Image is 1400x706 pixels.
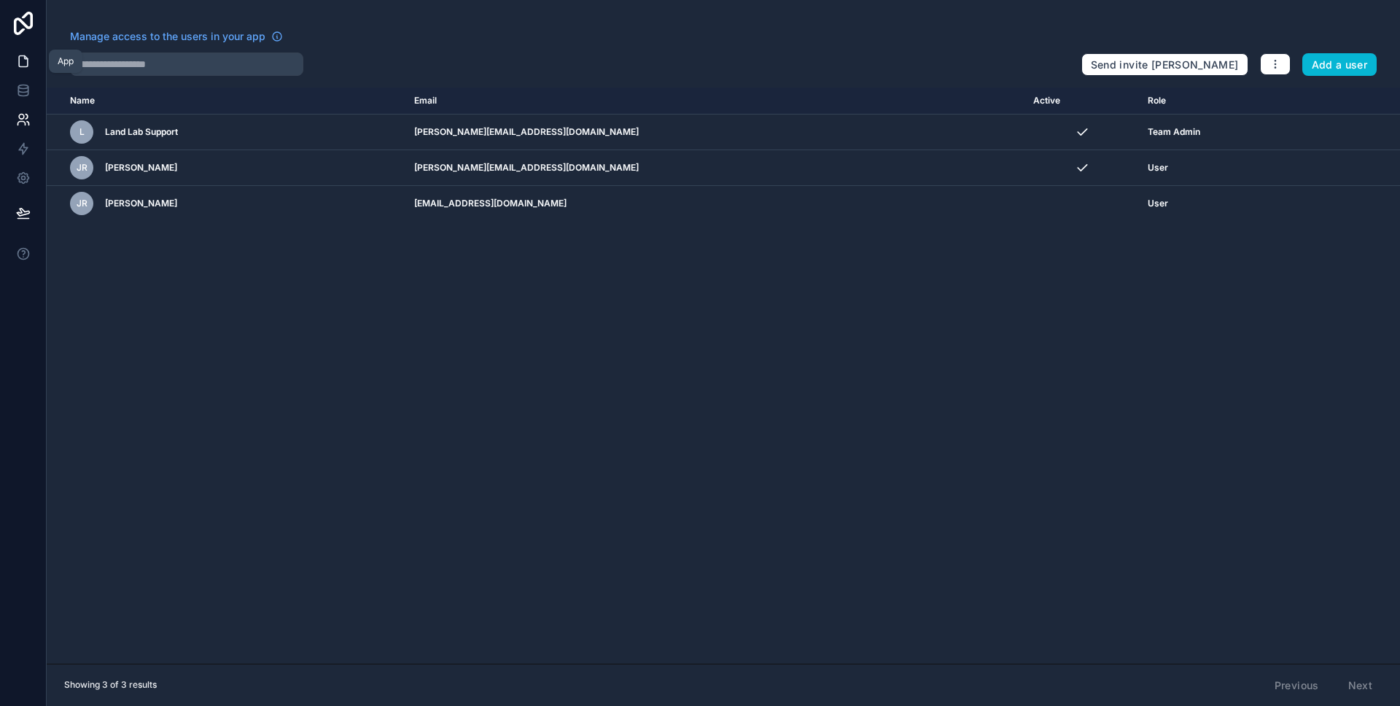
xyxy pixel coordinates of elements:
th: Role [1139,88,1318,115]
button: Send invite [PERSON_NAME] [1081,53,1248,77]
th: Email [405,88,1025,115]
span: Manage access to the users in your app [70,29,265,44]
button: Add a user [1302,53,1377,77]
td: [EMAIL_ADDRESS][DOMAIN_NAME] [405,186,1025,222]
span: [PERSON_NAME] [105,198,177,209]
span: User [1148,198,1168,209]
div: scrollable content [47,88,1400,664]
div: App [58,55,74,67]
th: Name [47,88,405,115]
span: [PERSON_NAME] [105,162,177,174]
span: JR [77,162,87,174]
span: L [79,126,85,138]
span: Team Admin [1148,126,1200,138]
td: [PERSON_NAME][EMAIL_ADDRESS][DOMAIN_NAME] [405,115,1025,150]
td: [PERSON_NAME][EMAIL_ADDRESS][DOMAIN_NAME] [405,150,1025,186]
span: Land Lab Support [105,126,178,138]
th: Active [1024,88,1138,115]
span: JR [77,198,87,209]
span: Showing 3 of 3 results [64,679,157,691]
span: User [1148,162,1168,174]
a: Manage access to the users in your app [70,29,283,44]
